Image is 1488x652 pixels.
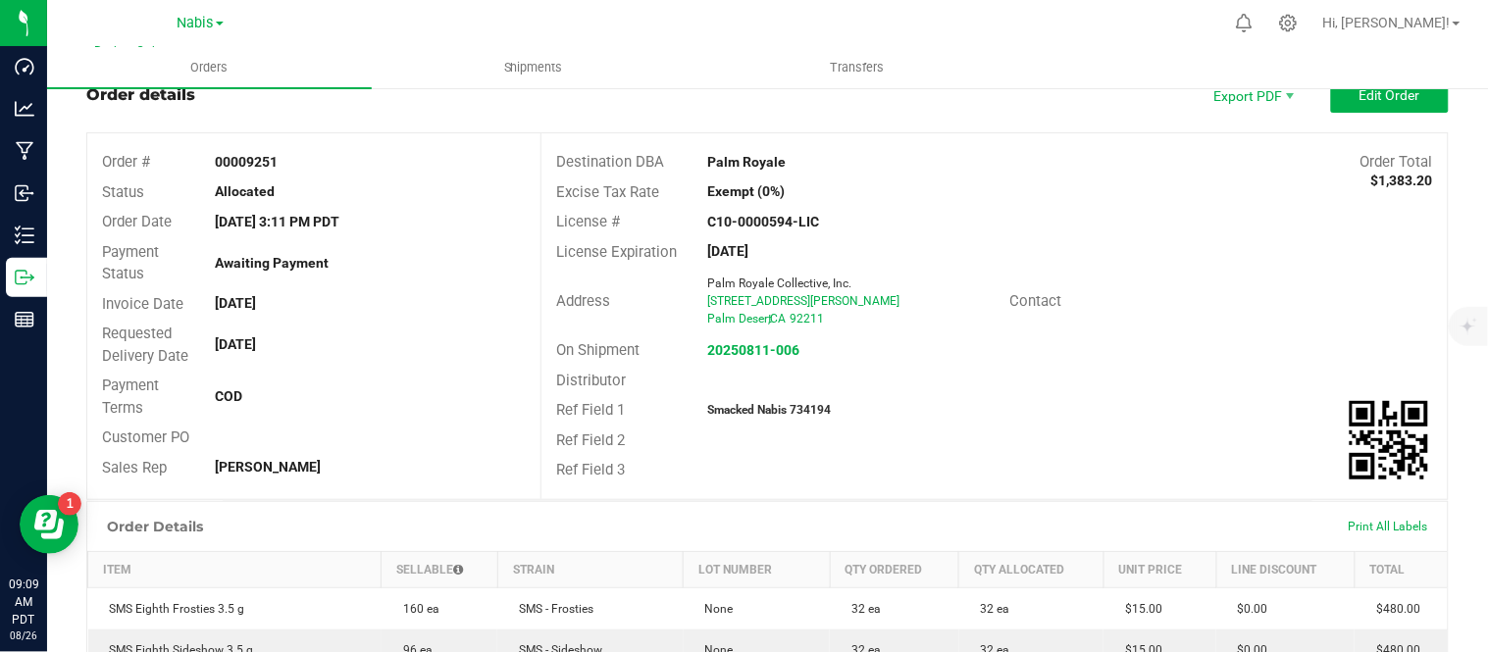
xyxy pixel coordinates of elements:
[1323,15,1451,30] span: Hi, [PERSON_NAME]!
[9,628,38,643] p: 08/26
[1216,551,1355,587] th: Line Discount
[216,295,257,311] strong: [DATE]
[102,459,167,476] span: Sales Rep
[707,403,831,417] strong: Smacked Nabis 734194
[556,243,677,261] span: License Expiration
[393,602,439,616] span: 160 ea
[959,551,1103,587] th: Qty Allocated
[102,428,189,446] span: Customer PO
[707,214,819,229] strong: C10-0000594-LIC
[556,372,626,389] span: Distributor
[102,325,188,365] span: Requested Delivery Date
[20,495,78,554] iframe: Resource center
[372,47,696,88] a: Shipments
[1360,87,1420,103] span: Edit Order
[1331,77,1449,113] button: Edit Order
[556,153,664,171] span: Destination DBA
[15,57,34,76] inline-svg: Dashboard
[556,341,640,359] span: On Shipment
[497,551,683,587] th: Strain
[216,183,276,199] strong: Allocated
[1355,551,1448,587] th: Total
[1350,401,1428,479] img: Scan me!
[768,312,770,326] span: ,
[707,312,772,326] span: Palm Desert
[556,431,625,449] span: Ref Field 2
[1194,77,1311,113] li: Export PDF
[216,214,340,229] strong: [DATE] 3:11 PM PDT
[556,183,659,201] span: Excise Tax Rate
[58,492,81,516] iframe: Resource center unread badge
[695,602,734,616] span: None
[1366,602,1420,616] span: $480.00
[478,59,590,76] span: Shipments
[509,602,593,616] span: SMS - Frosties
[47,47,372,88] a: Orders
[830,551,959,587] th: Qty Ordered
[804,59,911,76] span: Transfers
[88,551,382,587] th: Item
[164,59,254,76] span: Orders
[1115,602,1162,616] span: $15.00
[102,213,172,230] span: Order Date
[216,336,257,352] strong: [DATE]
[102,295,183,313] span: Invoice Date
[382,551,498,587] th: Sellable
[216,459,322,475] strong: [PERSON_NAME]
[15,99,34,119] inline-svg: Analytics
[707,294,899,308] span: [STREET_ADDRESS][PERSON_NAME]
[102,376,159,417] span: Payment Terms
[1103,551,1216,587] th: Unit Price
[15,310,34,329] inline-svg: Reports
[178,15,214,31] span: Nabis
[695,47,1020,88] a: Transfers
[216,154,279,170] strong: 00009251
[15,141,34,161] inline-svg: Manufacturing
[86,83,195,107] div: Order details
[707,183,785,199] strong: Exempt (0%)
[1276,14,1301,32] div: Manage settings
[684,551,831,587] th: Lot Number
[1371,173,1433,188] strong: $1,383.20
[1350,401,1428,479] qrcode: 00009251
[1228,602,1268,616] span: $0.00
[556,292,610,310] span: Address
[842,602,881,616] span: 32 ea
[102,243,159,283] span: Payment Status
[107,519,203,534] h1: Order Details
[1349,520,1428,533] span: Print All Labels
[770,312,786,326] span: CA
[707,243,748,259] strong: [DATE]
[556,461,625,478] span: Ref Field 3
[556,213,620,230] span: License #
[100,602,245,616] span: SMS Eighth Frosties 3.5 g
[556,401,625,419] span: Ref Field 1
[971,602,1010,616] span: 32 ea
[216,255,330,271] strong: Awaiting Payment
[216,388,243,404] strong: COD
[707,154,786,170] strong: Palm Royale
[1360,153,1433,171] span: Order Total
[707,276,851,290] span: Palm Royale Collective, Inc.
[15,268,34,287] inline-svg: Outbound
[15,183,34,203] inline-svg: Inbound
[707,342,799,358] a: 20250811-006
[1009,292,1061,310] span: Contact
[102,153,150,171] span: Order #
[790,312,824,326] span: 92211
[102,183,144,201] span: Status
[9,576,38,628] p: 09:09 AM PDT
[15,226,34,245] inline-svg: Inventory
